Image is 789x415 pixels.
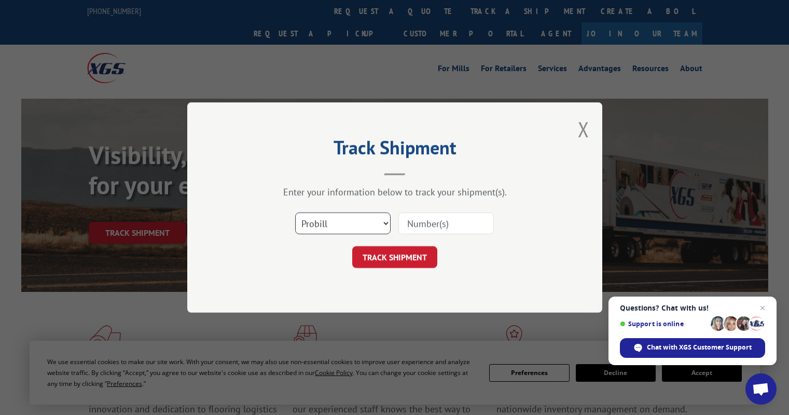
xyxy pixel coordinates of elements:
[620,304,765,312] span: Questions? Chat with us!
[578,115,589,143] button: Close modal
[352,246,437,268] button: TRACK SHIPMENT
[745,373,777,405] div: Open chat
[620,338,765,358] div: Chat with XGS Customer Support
[239,186,550,198] div: Enter your information below to track your shipment(s).
[239,140,550,160] h2: Track Shipment
[620,320,707,328] span: Support is online
[647,343,752,352] span: Chat with XGS Customer Support
[756,302,769,314] span: Close chat
[398,212,494,234] input: Number(s)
